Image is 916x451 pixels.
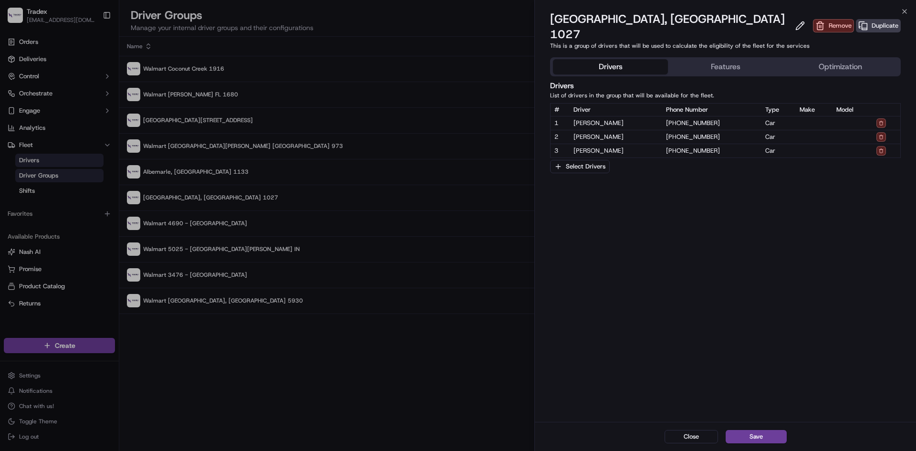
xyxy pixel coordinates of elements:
[553,59,668,74] button: Drivers
[25,62,172,72] input: Got a question? Start typing here...
[551,116,570,130] td: 1
[81,139,88,147] div: 💻
[761,104,796,116] th: Type
[550,160,617,173] button: Select Drivers
[10,91,27,108] img: 1736555255976-a54dd68f-1ca7-489b-9aae-adbdc363a1c4
[666,119,757,127] a: [PHONE_NUMBER]
[573,119,659,127] span: [PERSON_NAME]
[796,104,833,116] th: Make
[833,104,873,116] th: Model
[77,135,157,152] a: 💻API Documentation
[665,430,718,443] button: Close
[95,162,115,169] span: Pylon
[19,138,73,148] span: Knowledge Base
[550,11,811,42] div: [GEOGRAPHIC_DATA], [GEOGRAPHIC_DATA] 1027
[550,160,610,173] button: Select Drivers
[668,59,783,74] button: Features
[573,133,659,141] span: [PERSON_NAME]
[666,147,757,155] a: [PHONE_NUMBER]
[761,144,796,158] td: car
[761,130,796,144] td: car
[10,139,17,147] div: 📗
[90,138,153,148] span: API Documentation
[550,80,901,92] h4: Drivers
[761,116,796,130] td: car
[573,147,659,155] span: [PERSON_NAME]
[551,144,570,158] td: 3
[726,430,787,443] button: Save
[32,91,156,101] div: Start new chat
[666,119,720,127] gu-sc-dial: Click to Connect 6892763411
[550,92,901,99] p: List of drivers in the group that will be available for the fleet.
[10,10,29,29] img: Nash
[666,133,720,141] gu-sc-dial: Click to Connect 9806435798
[162,94,174,105] button: Start new chat
[666,133,757,141] a: [PHONE_NUMBER]
[813,19,854,32] button: Remove
[551,104,570,116] th: #
[551,130,570,144] td: 2
[10,38,174,53] p: Welcome 👋
[67,161,115,169] a: Powered byPylon
[856,19,901,32] button: Duplicate
[32,101,121,108] div: We're available if you need us!
[662,104,761,116] th: Phone Number
[783,59,898,74] button: Optimization
[666,147,720,155] gu-sc-dial: Click to Connect 7048980403
[6,135,77,152] a: 📗Knowledge Base
[550,42,901,50] p: This is a group of drivers that will be used to calculate the eligibility of the fleet for the se...
[570,104,663,116] th: Driver
[813,19,854,34] button: Remove
[856,19,901,34] button: Duplicate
